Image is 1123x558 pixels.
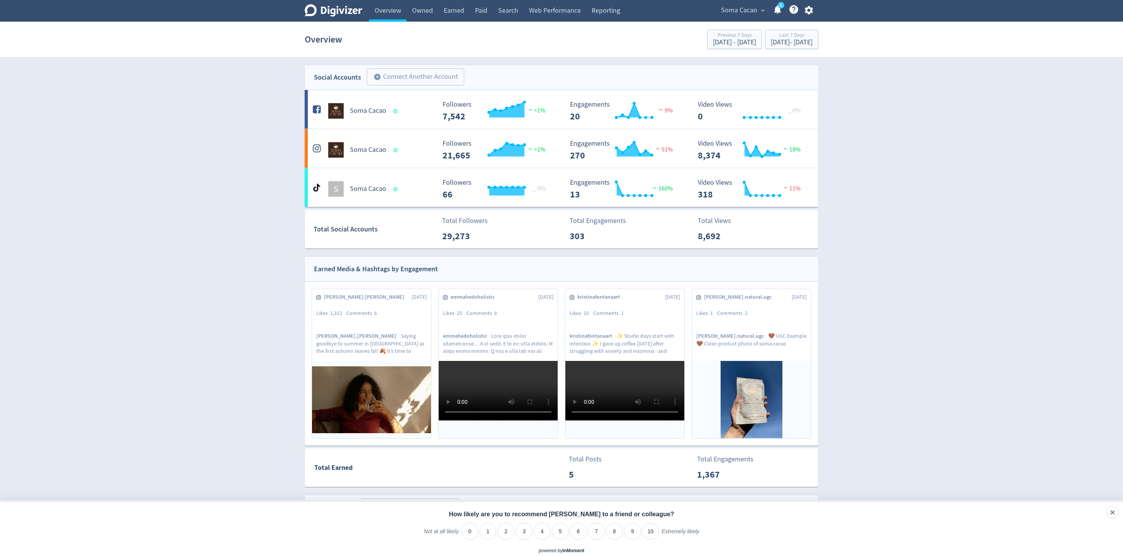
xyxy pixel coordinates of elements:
div: Total Social Accounts [314,224,437,235]
a: [PERSON_NAME].[PERSON_NAME][DATE]Likes1,312Comments6[PERSON_NAME].[PERSON_NAME]Saying goodbye to ... [312,289,431,438]
a: 1 [778,2,784,9]
span: [DATE] [665,293,680,301]
button: Last 7 Days[DATE]- [DATE] [765,30,818,49]
h1: Overview [305,27,342,52]
a: InMoment [563,548,585,553]
label: Not at all likely [424,528,458,541]
p: ✨ Studio days start with intention ✨ I gave up coffee [DATE] after struggling with anxiety and in... [570,332,680,354]
button: Connect Another Account [361,498,459,515]
img: positive-performance.svg [526,107,534,112]
h5: Soma Cacao [350,106,386,116]
button: Soma Cacao [718,4,767,17]
span: 10 [584,310,589,316]
span: 9% [657,107,673,114]
div: powered by inmoment [539,548,585,554]
span: expand_more [759,7,766,14]
img: positive-performance.svg [526,146,534,151]
svg: Followers --- [439,101,555,121]
a: Total EarnedTotal Posts5Total Engagements1,367 [305,448,818,487]
div: Close survey [1106,506,1119,519]
div: Social Accounts [314,72,361,83]
img: negative-performance.svg [657,107,665,112]
div: Comments [346,310,381,317]
li: 9 [624,523,641,540]
p: 🤎 UGC Example 🤎 Clean product photo of soma.cacao [696,332,807,354]
svg: Video Views 318 [694,179,810,199]
p: 5 [569,468,613,481]
p: Saying goodbye to summer in [GEOGRAPHIC_DATA] as the first autumn leaves fall 🍂 It’s time to unpa... [316,332,427,354]
a: emmahedoholistic[DATE]Likes25Comments8emmahedoholisticLore ipsu dolor sitametconse… A el sedd. E ... [439,289,558,438]
svg: Engagements 20 [566,101,682,121]
span: 11% [782,185,801,192]
h5: Soma Cacao [350,145,386,155]
p: Total Engagements [697,454,753,464]
span: add_circle [373,73,381,81]
svg: Video Views 0 [694,101,810,121]
span: emmahedoholistic [443,332,491,340]
img: negative-performance.svg [782,185,789,191]
span: _ 0% [533,185,545,192]
div: Total Earned [305,462,561,473]
li: 4 [534,523,551,540]
span: 6 [374,310,377,316]
div: Comments [717,310,752,317]
div: Earned Media & Hashtags by Engagement [314,264,438,275]
p: Total Followers [442,216,488,226]
span: [DATE] [538,293,553,301]
li: 8 [606,523,623,540]
span: 1 [621,310,624,316]
span: <1% [526,146,545,153]
div: [DATE] - [DATE] [713,39,756,46]
li: 3 [516,523,533,540]
a: Soma Cacao undefinedSoma Cacao Followers --- Followers 21,665 <1% Engagements 270 Engagements 270... [305,129,818,168]
li: 10 [642,523,659,540]
button: Connect Another Account [367,68,464,85]
p: Total Posts [569,454,613,464]
img: positive-performance.svg [782,146,789,151]
p: 29,273 [442,229,487,243]
span: [PERSON_NAME].natural.ugc [696,332,768,340]
span: Data last synced: 29 Sep 2025, 11:02pm (AEST) [394,148,400,152]
label: Extremely likely [662,528,699,541]
span: Data last synced: 30 Sep 2025, 1:01am (AEST) [394,187,400,191]
img: negative-performance.svg [654,146,662,151]
p: Total Views [698,216,742,226]
span: Data last synced: 29 Sep 2025, 11:02pm (AEST) [394,109,400,113]
span: kristinafontanaart [570,332,616,340]
div: Comments [467,310,501,317]
span: [PERSON_NAME].[PERSON_NAME] [324,293,409,301]
img: Soma Cacao undefined [328,142,344,158]
span: kristinafontanaart [577,293,624,301]
button: Previous 7 Days[DATE] - [DATE] [707,30,762,49]
div: Comments [593,310,628,317]
svg: Engagements 13 [566,179,682,199]
span: 51% [654,146,673,153]
span: [PERSON_NAME].[PERSON_NAME] [316,332,401,340]
p: 1,367 [697,468,741,481]
li: 6 [570,523,587,540]
svg: Video Views 8,374 [694,140,810,160]
span: emmahedoholistic [451,293,499,301]
a: kristinafontanaart[DATE]Likes10Comments1kristinafontanaart✨ Studio days start with intention ✨ I ... [565,289,684,438]
span: _ 0% [788,107,801,114]
span: 8 [494,310,497,316]
span: 25 [457,310,462,316]
span: [DATE] [412,293,427,301]
p: Total Engagements [570,216,626,226]
span: 160% [651,185,673,192]
svg: Engagements 270 [566,140,682,160]
span: Soma Cacao [721,4,757,17]
svg: Followers --- [439,140,555,160]
p: 8,692 [698,229,742,243]
li: 0 [461,523,478,540]
li: 2 [497,523,514,540]
a: [PERSON_NAME].natural.ugc[DATE]Likes1Comments2[PERSON_NAME].natural.ugc🤎 UGC Example 🤎 Clean prod... [692,289,811,438]
div: Likes [570,310,593,317]
li: 5 [552,523,569,540]
p: Lore ipsu dolor sitametconse… A el sedd. E te inc utla etdolo. M aliqu enima minimv. Q nos e ulla... [443,332,553,354]
span: [DATE] [792,293,807,301]
text: 1 [780,3,782,8]
div: Likes [316,310,346,317]
span: 18% [782,146,801,153]
img: positive-performance.svg [651,185,658,191]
